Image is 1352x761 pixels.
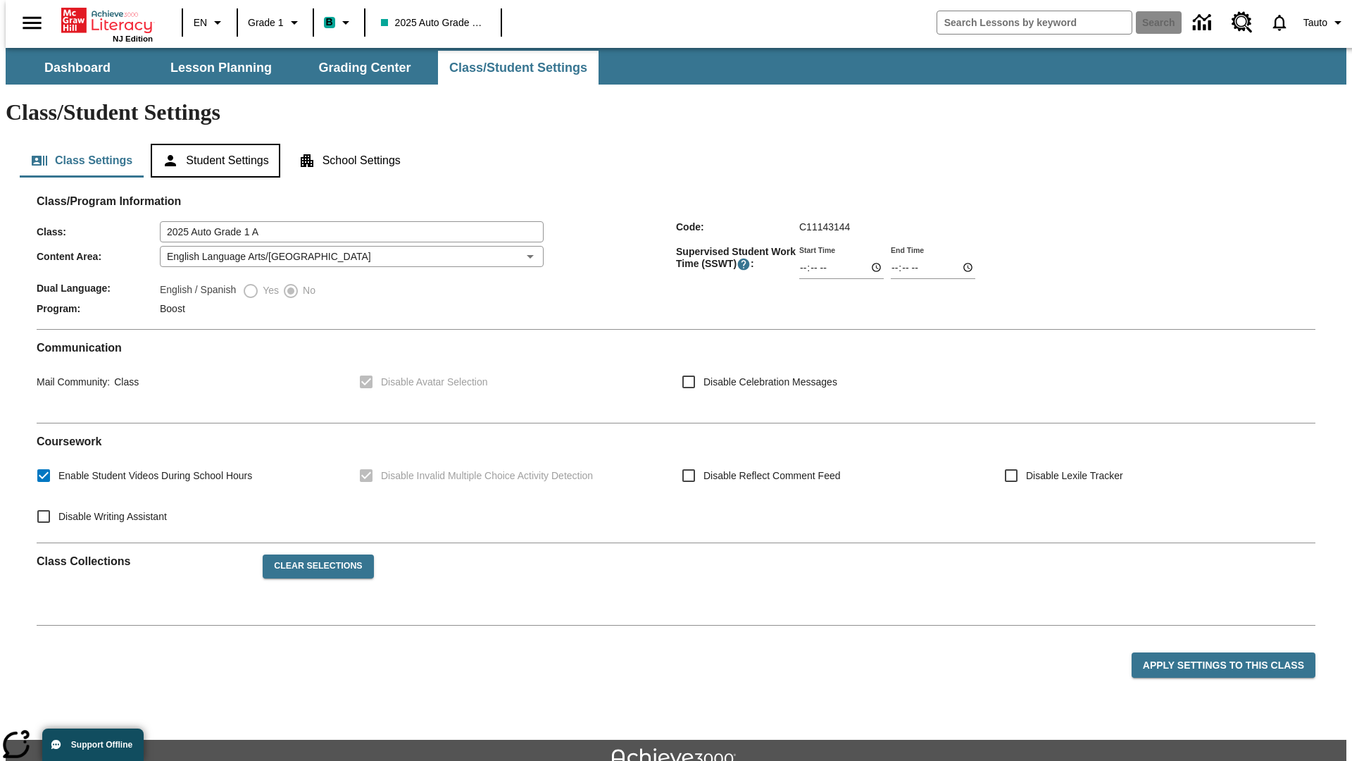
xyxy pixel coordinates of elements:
[58,469,252,483] span: Enable Student Videos During School Hours
[160,221,544,242] input: Class
[1026,469,1123,483] span: Disable Lexile Tracker
[37,209,1315,318] div: Class/Program Information
[58,509,167,524] span: Disable Writing Assistant
[7,51,148,85] button: Dashboard
[37,376,110,388] span: Mail Community :
[438,51,599,85] button: Class/Student Settings
[6,99,1346,125] h1: Class/Student Settings
[891,245,924,255] label: End Time
[799,221,850,233] span: C11143144
[160,246,544,267] div: English Language Arts/[GEOGRAPHIC_DATA]
[20,144,144,178] button: Class Settings
[676,246,799,271] span: Supervised Student Work Time (SSWT) :
[61,6,153,35] a: Home
[37,543,1315,614] div: Class Collections
[42,729,144,761] button: Support Offline
[110,376,139,388] span: Class
[449,60,587,76] span: Class/Student Settings
[37,194,1315,208] h2: Class/Program Information
[37,435,1315,531] div: Coursework
[294,51,435,85] button: Grading Center
[37,251,160,262] span: Content Area :
[1298,10,1352,35] button: Profile/Settings
[71,740,132,750] span: Support Offline
[6,51,600,85] div: SubNavbar
[187,10,232,35] button: Language: EN, Select a language
[61,5,153,43] div: Home
[1132,652,1315,679] button: Apply Settings to this Class
[676,221,799,233] span: Code :
[194,16,207,30] span: EN
[318,60,411,76] span: Grading Center
[37,341,1315,354] h2: Communication
[37,435,1315,448] h2: Course work
[37,303,160,314] span: Program :
[37,555,251,568] h2: Class Collections
[263,555,373,579] button: Clear Selections
[170,60,272,76] span: Lesson Planning
[1303,16,1327,30] span: Tauto
[1261,4,1298,41] a: Notifications
[381,16,485,30] span: 2025 Auto Grade 1 A
[151,144,280,178] button: Student Settings
[287,144,412,178] button: School Settings
[259,283,279,298] span: Yes
[703,469,841,483] span: Disable Reflect Comment Feed
[160,283,236,299] label: English / Spanish
[1184,4,1223,42] a: Data Center
[299,283,315,298] span: No
[6,48,1346,85] div: SubNavbar
[318,10,360,35] button: Boost Class color is teal. Change class color
[737,257,751,271] button: Supervised Student Work Time is the timeframe when students can take LevelSet and when lessons ar...
[326,13,333,31] span: B
[937,11,1132,34] input: search field
[37,283,160,294] span: Dual Language :
[381,375,488,390] span: Disable Avatar Selection
[11,2,53,44] button: Open side menu
[381,469,593,483] span: Disable Invalid Multiple Choice Activity Detection
[1223,4,1261,42] a: Resource Center, Will open in new tab
[20,144,1332,178] div: Class/Student Settings
[44,60,111,76] span: Dashboard
[799,245,835,255] label: Start Time
[37,226,160,237] span: Class :
[703,375,837,390] span: Disable Celebration Messages
[151,51,292,85] button: Lesson Planning
[248,16,284,30] span: Grade 1
[160,303,185,314] span: Boost
[37,341,1315,412] div: Communication
[113,35,153,43] span: NJ Edition
[242,10,308,35] button: Grade: Grade 1, Select a grade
